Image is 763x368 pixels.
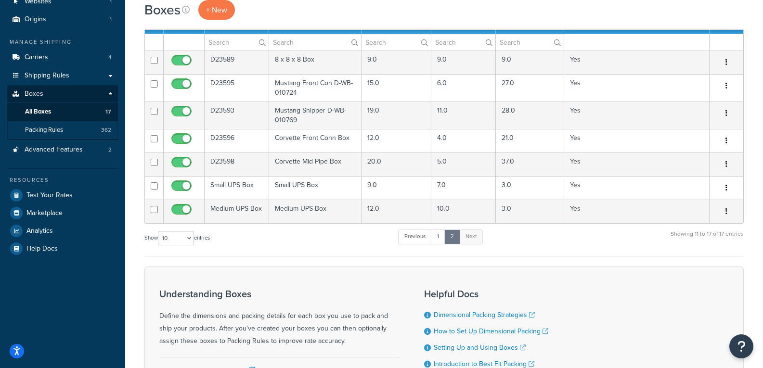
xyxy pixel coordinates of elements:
input: Search [431,34,495,51]
td: D23598 [205,152,269,176]
a: Setting Up and Using Boxes [434,343,526,353]
a: 1 [431,229,445,244]
span: Carriers [25,53,48,62]
td: 5.0 [431,152,495,176]
td: Yes [564,176,710,200]
a: Shipping Rules [7,67,118,85]
span: All Boxes [25,108,51,116]
span: 1 [110,15,112,24]
a: Packing Rules 362 [7,121,118,139]
a: Next [459,229,483,244]
td: 12.0 [362,200,431,223]
h3: Helpful Docs [424,289,575,299]
td: Yes [564,74,710,102]
td: D23595 [205,74,269,102]
span: Shipping Rules [25,72,69,80]
li: Origins [7,11,118,28]
td: Yes [564,200,710,223]
h3: Understanding Boxes [159,289,400,299]
input: Search [362,34,431,51]
a: Marketplace [7,204,118,222]
a: Advanced Features 2 [7,141,118,159]
button: Open Resource Center [729,334,753,358]
td: 28.0 [496,102,564,129]
span: Packing Rules [25,126,63,134]
span: Boxes [25,90,43,98]
td: Small UPS Box [205,176,269,200]
div: Define the dimensions and packing details for each box you use to pack and ship your products. Af... [159,289,400,347]
td: 21.0 [496,129,564,152]
td: 7.0 [431,176,495,200]
td: 15.0 [362,74,431,102]
select: Showentries [158,231,194,245]
td: 19.0 [362,102,431,129]
span: Test Your Rates [26,191,73,200]
td: 9.0 [362,51,431,74]
td: D23593 [205,102,269,129]
span: Analytics [26,227,53,235]
input: Search [205,34,269,51]
a: Help Docs [7,240,118,257]
td: 37.0 [496,152,564,176]
a: All Boxes 17 [7,103,118,121]
a: Analytics [7,222,118,240]
td: D23589 [205,51,269,74]
div: Showing 11 to 17 of 17 entries [671,228,744,249]
div: Resources [7,176,118,184]
a: Carriers 4 [7,49,118,66]
a: How to Set Up Dimensional Packing [434,326,548,336]
td: 9.0 [362,176,431,200]
div: Manage Shipping [7,38,118,46]
td: Yes [564,102,710,129]
td: 6.0 [431,74,495,102]
span: 17 [105,108,111,116]
span: Advanced Features [25,146,83,154]
td: Yes [564,152,710,176]
li: Advanced Features [7,141,118,159]
td: Corvette Mid Pipe Box [269,152,362,176]
td: 27.0 [496,74,564,102]
td: 8 x 8 x 8 Box [269,51,362,74]
a: Previous [398,229,432,244]
a: Test Your Rates [7,187,118,204]
span: 2 [108,146,112,154]
td: 3.0 [496,200,564,223]
span: + New [206,4,227,15]
li: Carriers [7,49,118,66]
a: 2 [444,229,460,244]
td: D23596 [205,129,269,152]
span: Marketplace [26,209,63,217]
span: 4 [108,53,112,62]
td: 20.0 [362,152,431,176]
li: Boxes [7,85,118,140]
a: Boxes [7,85,118,103]
td: 11.0 [431,102,495,129]
td: Yes [564,51,710,74]
li: All Boxes [7,103,118,121]
td: Medium UPS Box [205,200,269,223]
td: Mustang Shipper D-WB-010769 [269,102,362,129]
td: Mustang Front Con D-WB-010724 [269,74,362,102]
span: Origins [25,15,46,24]
td: 9.0 [496,51,564,74]
input: Search [269,34,361,51]
h1: Boxes [144,0,181,19]
a: Dimensional Packing Strategies [434,310,535,320]
td: Yes [564,129,710,152]
td: 4.0 [431,129,495,152]
td: 10.0 [431,200,495,223]
td: 12.0 [362,129,431,152]
span: 362 [101,126,111,134]
span: Help Docs [26,245,58,253]
a: Origins 1 [7,11,118,28]
td: Small UPS Box [269,176,362,200]
li: Packing Rules [7,121,118,139]
td: Corvette Front Conn Box [269,129,362,152]
td: 9.0 [431,51,495,74]
label: Show entries [144,231,210,245]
